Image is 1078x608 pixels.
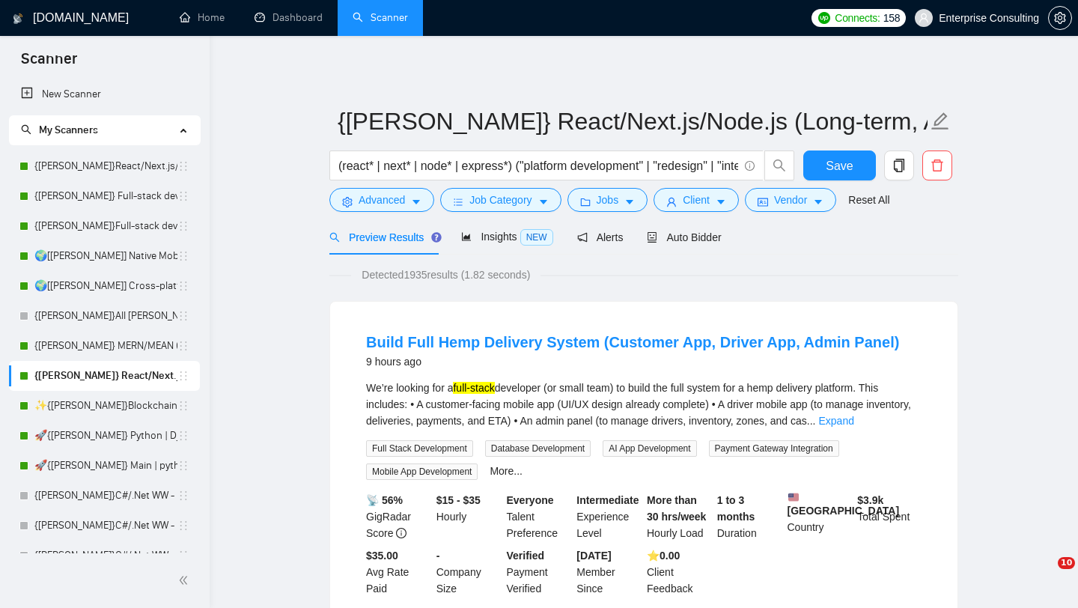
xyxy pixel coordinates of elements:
[709,440,839,457] span: Payment Gateway Integration
[683,192,710,208] span: Client
[34,151,177,181] a: {[PERSON_NAME]}React/Next.js/Node.js (Long-term, All Niches)
[520,229,553,246] span: NEW
[597,192,619,208] span: Jobs
[177,490,189,502] span: holder
[885,159,913,172] span: copy
[567,188,648,212] button: folderJobscaret-down
[453,196,463,207] span: bars
[507,550,545,562] b: Verified
[353,11,408,24] a: searchScanner
[807,415,816,427] span: ...
[504,492,574,541] div: Talent Preference
[9,451,200,481] li: 🚀{ILYA} Main | python | django | AI (+less than 30 h)
[857,494,883,506] b: $ 3.9k
[366,380,922,429] div: We’re looking for a developer (or small team) to build the full system for a hemp delivery platfo...
[490,465,523,477] a: More...
[177,460,189,472] span: holder
[9,511,200,541] li: {Kate}C#/.Net WW - best match (not preferred location)
[835,10,880,26] span: Connects:
[359,192,405,208] span: Advanced
[788,492,900,517] b: [GEOGRAPHIC_DATA]
[1058,557,1075,569] span: 10
[453,382,494,394] mark: full-stack
[177,430,189,442] span: holder
[180,11,225,24] a: homeHome
[461,231,552,243] span: Insights
[818,12,830,24] img: upwork-logo.png
[177,520,189,532] span: holder
[411,196,421,207] span: caret-down
[177,370,189,382] span: holder
[624,196,635,207] span: caret-down
[34,241,177,271] a: 🌍[[PERSON_NAME]] Native Mobile WW
[177,250,189,262] span: holder
[433,492,504,541] div: Hourly
[813,196,823,207] span: caret-down
[577,231,624,243] span: Alerts
[1027,557,1063,593] iframe: Intercom live chat
[9,271,200,301] li: 🌍[Kate] Cross-platform Mobile WW
[644,547,714,597] div: Client Feedback
[576,494,639,506] b: Intermediate
[9,391,200,421] li: ✨{ILYA}Blockchain WW
[883,10,900,26] span: 158
[34,541,177,571] a: {[PERSON_NAME]}C#/.Net WW - best match (<1 month)
[854,492,925,541] div: Total Spent
[9,79,200,109] li: New Scanner
[922,151,952,180] button: delete
[436,494,481,506] b: $15 - $35
[177,190,189,202] span: holder
[366,494,403,506] b: 📡 56%
[785,492,855,541] div: Country
[366,334,899,350] a: Build Full Hemp Delivery System (Customer App, Driver App, Admin Panel)
[338,103,928,140] input: Scanner name...
[366,463,478,480] span: Mobile App Development
[818,415,853,427] a: Expand
[34,271,177,301] a: 🌍[[PERSON_NAME]] Cross-platform Mobile WW
[666,196,677,207] span: user
[34,361,177,391] a: {[PERSON_NAME]} React/Next.js/Node.js (Long-term, All Niches)
[342,196,353,207] span: setting
[177,280,189,292] span: holder
[329,188,434,212] button: settingAdvancedcaret-down
[1048,6,1072,30] button: setting
[576,550,611,562] b: [DATE]
[433,547,504,597] div: Company Size
[654,188,739,212] button: userClientcaret-down
[363,547,433,597] div: Avg Rate Paid
[764,151,794,180] button: search
[603,440,696,457] span: AI App Development
[177,310,189,322] span: holder
[826,156,853,175] span: Save
[430,231,443,244] div: Tooltip anchor
[366,353,899,371] div: 9 hours ago
[9,481,200,511] li: {Kate}C#/.Net WW - best match
[9,211,200,241] li: {Kate}Full-stack devs WW (<1 month) - pain point
[573,547,644,597] div: Member Since
[647,550,680,562] b: ⭐️ 0.00
[363,492,433,541] div: GigRadar Score
[34,451,177,481] a: 🚀{[PERSON_NAME]} Main | python | django | AI (+less than 30 h)
[538,196,549,207] span: caret-down
[338,156,738,175] input: Search Freelance Jobs...
[9,301,200,331] li: {Kate}All stack WW - web [НАДО ПЕРЕДЕЛАТЬ]
[9,241,200,271] li: 🌍[Kate] Native Mobile WW
[469,192,532,208] span: Job Category
[34,331,177,361] a: {[PERSON_NAME]} MERN/MEAN (Enterprise & SaaS)
[758,196,768,207] span: idcard
[177,220,189,232] span: holder
[34,421,177,451] a: 🚀{[PERSON_NAME]} Python | Django | AI /
[34,301,177,331] a: {[PERSON_NAME]}All [PERSON_NAME] - web [НАДО ПЕРЕДЕЛАТЬ]
[329,232,340,243] span: search
[647,231,721,243] span: Auto Bidder
[366,440,473,457] span: Full Stack Development
[34,181,177,211] a: {[PERSON_NAME]} Full-stack devs WW - pain point
[765,159,794,172] span: search
[745,161,755,171] span: info-circle
[21,124,98,136] span: My Scanners
[9,331,200,361] li: {Kate} MERN/MEAN (Enterprise & SaaS)
[178,573,193,588] span: double-left
[177,340,189,352] span: holder
[647,232,657,243] span: robot
[848,192,889,208] a: Reset All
